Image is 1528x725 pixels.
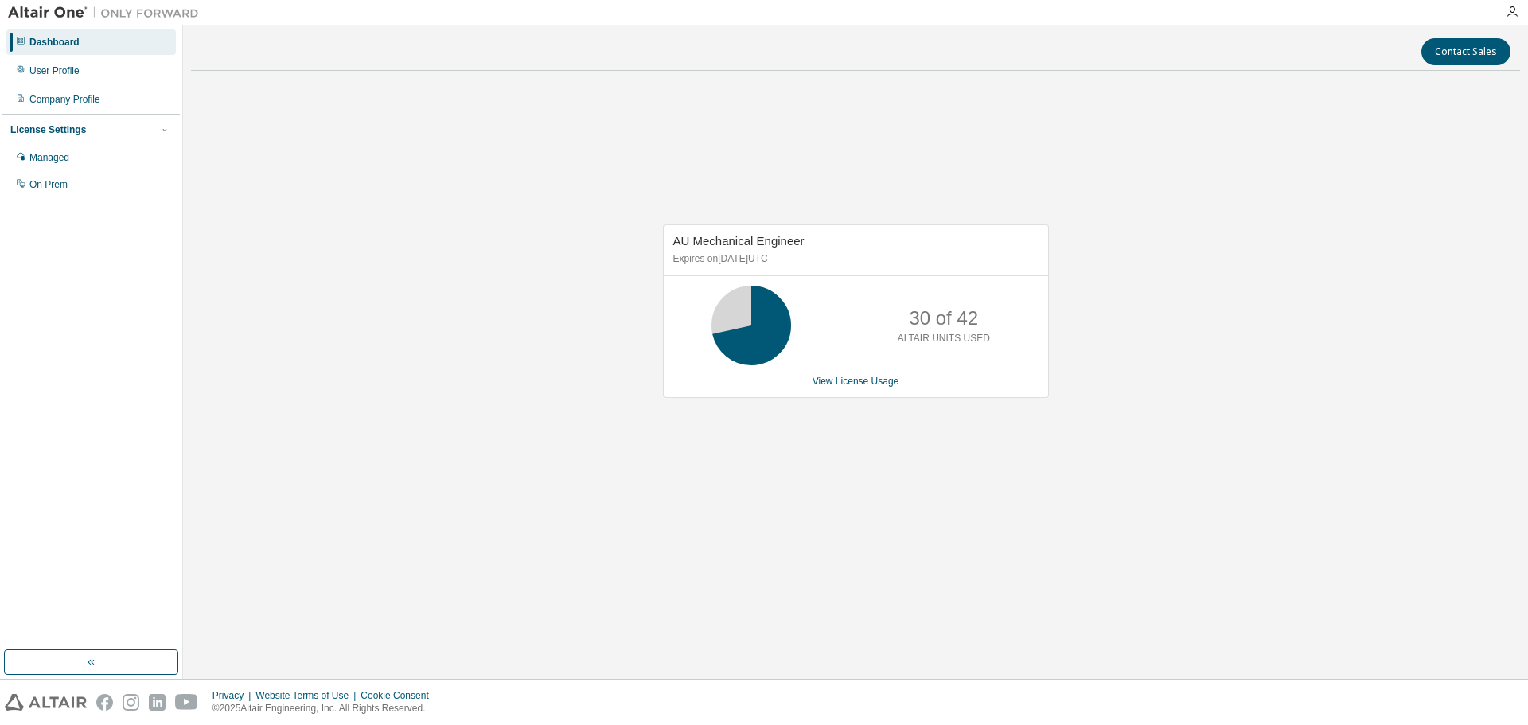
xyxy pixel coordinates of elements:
img: Altair One [8,5,207,21]
img: youtube.svg [175,694,198,711]
p: ALTAIR UNITS USED [898,332,990,345]
div: Website Terms of Use [255,689,361,702]
p: © 2025 Altair Engineering, Inc. All Rights Reserved. [212,702,439,715]
img: instagram.svg [123,694,139,711]
div: Managed [29,151,69,164]
div: Cookie Consent [361,689,438,702]
p: Expires on [DATE] UTC [673,252,1035,266]
div: Company Profile [29,93,100,106]
img: facebook.svg [96,694,113,711]
img: altair_logo.svg [5,694,87,711]
div: Dashboard [29,36,80,49]
img: linkedin.svg [149,694,166,711]
span: AU Mechanical Engineer [673,234,805,248]
a: View License Usage [813,376,899,387]
div: On Prem [29,178,68,191]
p: 30 of 42 [909,305,978,332]
div: Privacy [212,689,255,702]
button: Contact Sales [1421,38,1510,65]
div: User Profile [29,64,80,77]
div: License Settings [10,123,86,136]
